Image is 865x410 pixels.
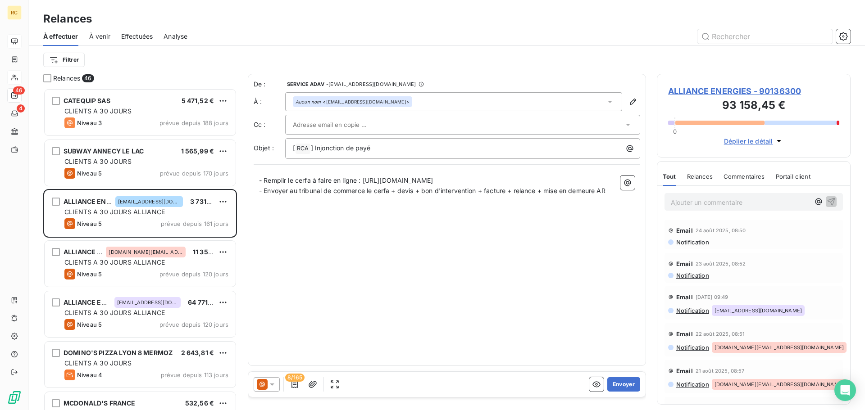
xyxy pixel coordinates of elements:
em: Aucun nom [296,99,321,105]
div: RC [7,5,22,20]
span: 23 août 2025, 08:52 [696,261,746,266]
span: ] Injonction de payé [311,144,371,152]
span: 2 643,81 € [181,349,214,356]
span: ALLIANCE ENERGIES [64,198,130,205]
span: 8/165 [285,374,305,382]
span: Objet : [254,144,274,152]
span: Relances [53,74,80,83]
span: Déplier le détail [724,136,773,146]
span: CATEQUIP SAS [64,97,110,104]
span: Email [676,227,693,234]
span: RCA [296,144,310,154]
button: Envoyer [607,377,640,392]
span: Email [676,330,693,338]
span: CLIENTS A 30 JOURS [64,359,132,367]
span: Relances [687,173,713,180]
span: 5 471,52 € [182,97,214,104]
span: [DOMAIN_NAME][EMAIL_ADDRESS][DOMAIN_NAME] [715,382,844,387]
span: [ [293,144,295,152]
span: CLIENTS A 30 JOURS ALLIANCE [64,258,165,266]
span: Notification [675,381,709,388]
span: 532,56 € [185,399,214,407]
span: ALLIANCE ENERGIES - 90136300 [668,85,839,97]
span: 11 356,28 € [193,248,229,256]
span: 21 août 2025, 08:57 [696,368,745,374]
span: Niveau 5 [77,270,102,278]
span: MCDONALD'S FRANCE [64,399,136,407]
span: - Envoyer au tribunal de commerce le cerfa + devis + bon d'intervention + facture + relance + mis... [259,187,605,194]
span: CLIENTS A 30 JOURS ALLIANCE [64,208,165,216]
div: Open Intercom Messenger [834,379,856,401]
span: Portail client [776,173,810,180]
span: À effectuer [43,32,78,41]
span: Niveau 5 [77,321,102,328]
span: Niveau 3 [77,119,102,126]
span: [EMAIL_ADDRESS][DOMAIN_NAME] [117,300,178,305]
span: 4 [17,104,25,113]
label: À : [254,97,285,106]
span: Niveau 5 [77,170,102,177]
span: - [EMAIL_ADDRESS][DOMAIN_NAME] [326,81,416,87]
a: 4 [7,106,21,121]
span: SUBWAY ANNECY LE LAC [64,147,144,155]
span: De : [254,80,285,89]
span: Effectuées [121,32,153,41]
span: Commentaires [724,173,765,180]
span: SERVICE ADAV [287,81,324,87]
span: 22 août 2025, 08:51 [696,331,745,337]
span: Tout [663,173,676,180]
span: prévue depuis 113 jours [161,371,228,378]
span: Analyse [164,32,187,41]
input: Rechercher [697,29,833,44]
span: 24 août 2025, 08:50 [696,228,746,233]
span: prévue depuis 170 jours [160,170,228,177]
span: [DOMAIN_NAME][EMAIL_ADDRESS][DOMAIN_NAME] [715,345,844,350]
span: prévue depuis 120 jours [159,270,228,278]
img: Logo LeanPay [7,390,22,405]
span: CLIENTS A 30 JOURS [64,158,132,165]
span: [EMAIL_ADDRESS][DOMAIN_NAME] [118,199,180,204]
button: Déplier le détail [721,136,787,146]
span: [DATE] 09:49 [696,294,728,300]
span: Notification [675,239,709,246]
span: 46 [82,74,94,82]
span: ALLIANCE ENERGIES [64,248,130,256]
div: grid [43,88,237,410]
label: Cc : [254,120,285,129]
span: Notification [675,307,709,314]
span: Notification [675,272,709,279]
span: Email [676,293,693,301]
h3: Relances [43,11,92,27]
span: prévue depuis 188 jours [159,119,228,126]
span: 1 565,99 € [181,147,214,155]
h3: 93 158,45 € [668,97,839,115]
div: <[EMAIL_ADDRESS][DOMAIN_NAME]> [296,99,410,105]
span: Niveau 4 [77,371,102,378]
span: - Remplir le cerfa à faire en ligne : [URL][DOMAIN_NAME] [259,176,433,184]
span: Email [676,260,693,267]
a: 46 [7,88,21,103]
span: 46 [13,86,25,95]
span: 64 771,69 € [188,298,224,306]
span: Notification [675,344,709,351]
span: ALLIANCE ENERGIES [64,298,130,306]
span: CLIENTS A 30 JOURS [64,107,132,115]
span: prévue depuis 161 jours [161,220,228,227]
span: À venir [89,32,110,41]
span: 3 731,22 € [190,198,223,205]
span: DOMINO'S PIZZA LYON 8 MERMOZ [64,349,173,356]
span: Niveau 5 [77,220,102,227]
span: 0 [673,128,677,135]
input: Adresse email en copie ... [293,118,390,131]
button: Filtrer [43,53,85,67]
span: Email [676,367,693,374]
span: prévue depuis 120 jours [159,321,228,328]
span: CLIENTS A 30 JOURS ALLIANCE [64,309,165,316]
span: [EMAIL_ADDRESS][DOMAIN_NAME] [715,308,802,313]
span: [DOMAIN_NAME][EMAIL_ADDRESS][DOMAIN_NAME] [109,249,183,255]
